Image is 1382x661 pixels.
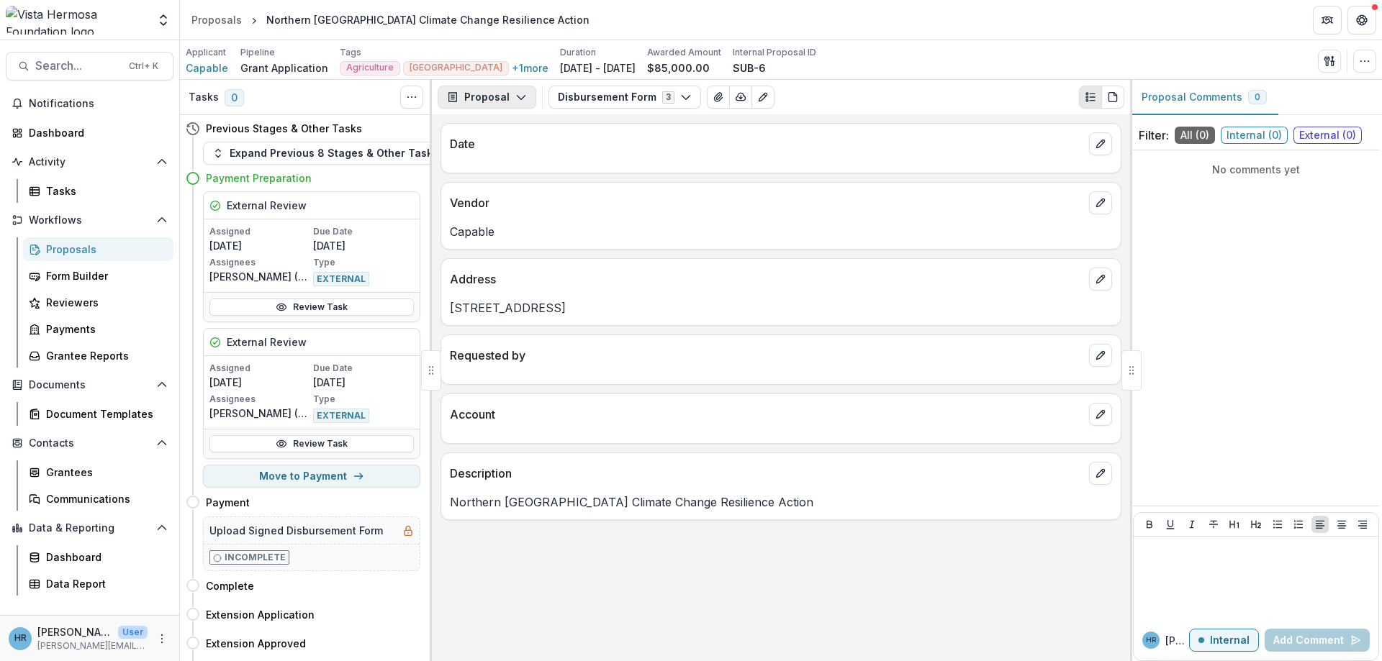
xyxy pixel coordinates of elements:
[186,9,248,30] a: Proposals
[1130,80,1278,115] button: Proposal Comments
[23,237,173,261] a: Proposals
[1333,516,1350,533] button: Align Center
[410,63,502,73] span: [GEOGRAPHIC_DATA]
[209,375,310,390] p: [DATE]
[203,465,420,488] button: Move to Payment
[118,626,148,639] p: User
[1265,629,1370,652] button: Add Comment
[29,522,150,534] span: Data & Reporting
[1089,132,1112,155] button: edit
[548,86,701,109] button: Disbursement Form3
[209,238,310,253] p: [DATE]
[450,406,1083,423] p: Account
[1311,516,1329,533] button: Align Left
[37,624,112,639] p: [PERSON_NAME]
[1141,516,1158,533] button: Bold
[23,545,173,569] a: Dashboard
[23,572,173,596] a: Data Report
[1079,86,1102,109] button: Plaintext view
[1165,633,1189,648] p: [PERSON_NAME]
[6,6,148,35] img: Vista Hermosa Foundation logo
[225,551,286,564] p: Incomplete
[29,156,150,168] span: Activity
[186,9,595,30] nav: breadcrumb
[225,89,244,106] span: 0
[450,493,1112,511] p: Northern [GEOGRAPHIC_DATA] Climate Change Resilience Action
[1189,629,1259,652] button: Internal
[203,142,448,165] button: Expand Previous 8 Stages & Other Tasks
[29,379,150,391] span: Documents
[23,344,173,368] a: Grantee Reports
[1205,516,1222,533] button: Strike
[6,150,173,173] button: Open Activity
[206,578,254,593] h4: Complete
[346,63,394,73] span: Agriculture
[733,60,766,76] p: SUB-6
[46,550,162,565] div: Dashboard
[1175,127,1215,144] span: All ( 0 )
[438,86,536,109] button: Proposal
[209,362,310,375] p: Assigned
[153,6,173,35] button: Open entity switcher
[35,59,120,73] span: Search...
[647,60,710,76] p: $85,000.00
[206,121,362,136] h4: Previous Stages & Other Tasks
[23,291,173,314] a: Reviewers
[707,86,730,109] button: View Attached Files
[46,465,162,480] div: Grantees
[29,125,162,140] div: Dashboard
[313,225,414,238] p: Due Date
[23,264,173,288] a: Form Builder
[1354,516,1371,533] button: Align Right
[6,516,173,539] button: Open Data & Reporting
[23,317,173,341] a: Payments
[1089,268,1112,291] button: edit
[1089,462,1112,485] button: edit
[23,460,173,484] a: Grantees
[186,60,228,76] a: Capable
[313,256,414,269] p: Type
[1221,127,1288,144] span: Internal ( 0 )
[400,86,423,109] button: Toggle View Cancelled Tasks
[46,242,162,257] div: Proposals
[313,362,414,375] p: Due Date
[1101,86,1124,109] button: PDF view
[751,86,774,109] button: Edit as form
[209,393,310,406] p: Assignees
[191,12,242,27] div: Proposals
[206,495,250,510] h4: Payment
[209,435,414,452] a: Review Task
[29,214,150,227] span: Workflows
[206,607,315,622] h4: Extension Application
[189,91,219,104] h3: Tasks
[450,135,1083,152] p: Date
[1226,516,1243,533] button: Heading 1
[450,299,1112,316] p: [STREET_ADDRESS]
[46,268,162,283] div: Form Builder
[227,334,307,350] h5: External Review
[1139,127,1169,144] p: Filter:
[46,322,162,337] div: Payments
[23,402,173,426] a: Document Templates
[1146,637,1156,644] div: Hannah Roosendaal
[227,198,307,213] h5: External Review
[1293,127,1362,144] span: External ( 0 )
[450,347,1083,364] p: Requested by
[313,409,369,423] span: EXTERNAL
[1290,516,1307,533] button: Ordered List
[23,179,173,203] a: Tasks
[29,437,150,450] span: Contacts
[1313,6,1342,35] button: Partners
[1089,344,1112,367] button: edit
[6,373,173,396] button: Open Documents
[14,634,27,643] div: Hannah Roosendaal
[560,60,636,76] p: [DATE] - [DATE]
[37,639,148,652] p: [PERSON_NAME][EMAIL_ADDRESS][DOMAIN_NAME]
[1347,6,1376,35] button: Get Help
[209,523,383,538] h5: Upload Signed Disbursement Form
[450,270,1083,288] p: Address
[46,406,162,421] div: Document Templates
[450,465,1083,482] p: Description
[512,62,548,74] button: +1more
